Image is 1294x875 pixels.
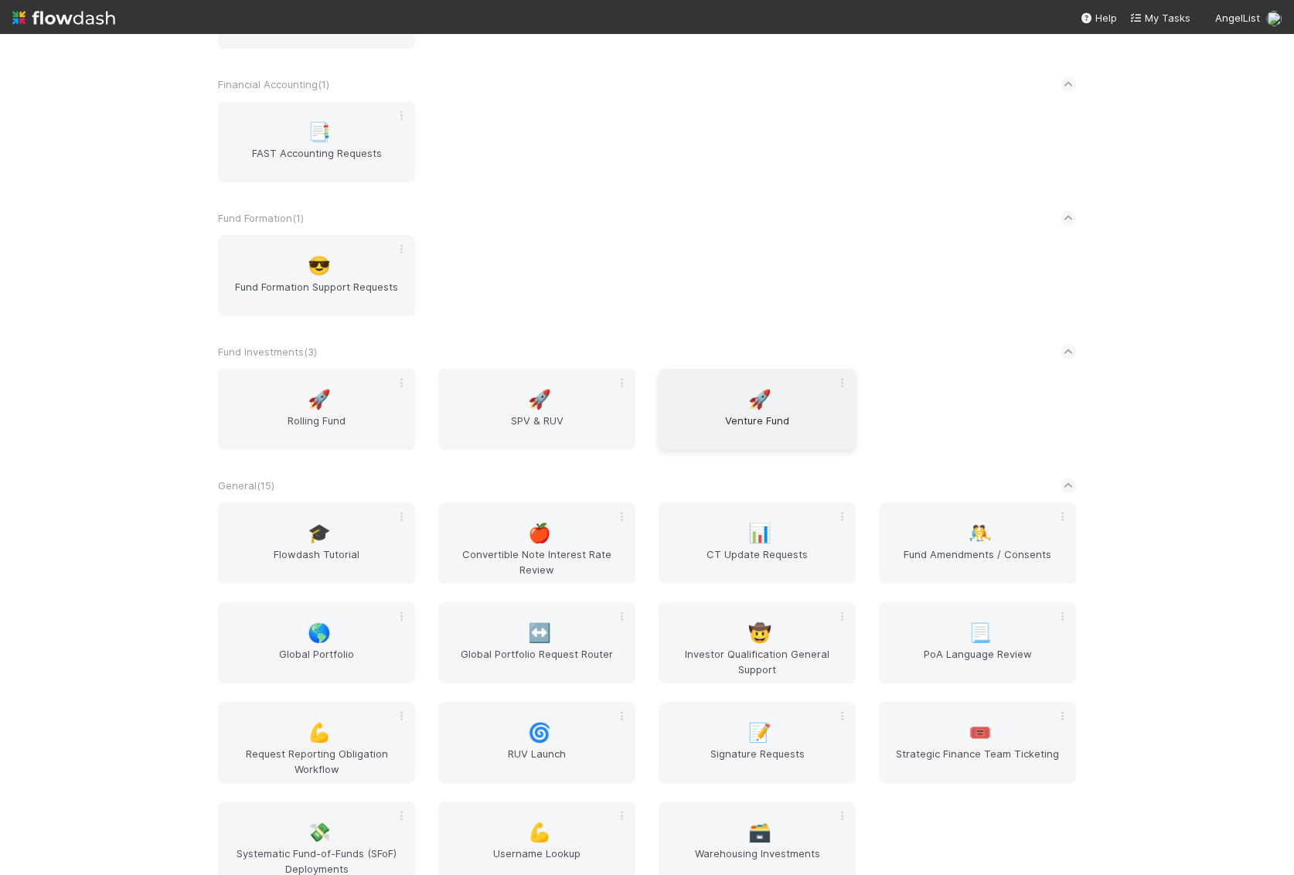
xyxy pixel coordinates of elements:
a: 🚀Venture Fund [659,369,856,450]
span: AngelList [1215,12,1260,24]
span: Global Portfolio [224,646,409,677]
span: 💸 [308,822,331,843]
span: 🚀 [528,390,551,410]
span: SPV & RUV [444,413,629,444]
span: Signature Requests [665,746,850,777]
div: Help [1080,10,1117,26]
span: 🚀 [748,390,771,410]
span: 🚀 [308,390,331,410]
img: avatar_041b9f3e-9684-4023-b9b7-2f10de55285d.png [1266,11,1282,26]
span: 📝 [748,723,771,743]
a: 📃PoA Language Review [879,602,1076,683]
a: 🚀SPV & RUV [438,369,635,450]
span: 🤠 [748,623,771,643]
a: 🌀RUV Launch [438,702,635,783]
span: Fund Amendments / Consents [885,546,1070,577]
span: Fund Formation Support Requests [224,279,409,310]
span: 🤼 [969,523,992,543]
span: Investor Qualification General Support [665,646,850,677]
a: 🎓Flowdash Tutorial [218,502,415,584]
a: 📑FAST Accounting Requests [218,101,415,182]
span: Convertible Note Interest Rate Review [444,546,629,577]
a: 🍎Convertible Note Interest Rate Review [438,502,635,584]
span: 📃 [969,623,992,643]
a: ↔️Global Portfolio Request Router [438,602,635,683]
span: PoA Language Review [885,646,1070,677]
span: 😎 [308,256,331,276]
img: logo-inverted-e16ddd16eac7371096b0.svg [12,5,115,31]
a: 🚀Rolling Fund [218,369,415,450]
a: 📝Signature Requests [659,702,856,783]
a: 🤼Fund Amendments / Consents [879,502,1076,584]
a: 🌎Global Portfolio [218,602,415,683]
span: My Tasks [1129,12,1190,24]
a: 📊CT Update Requests [659,502,856,584]
a: 🤠Investor Qualification General Support [659,602,856,683]
span: 📊 [748,523,771,543]
span: ↔️ [528,623,551,643]
span: Financial Accounting ( 1 ) [218,78,329,90]
span: 🗃️ [748,822,771,843]
a: 😎Fund Formation Support Requests [218,235,415,316]
a: 🎟️Strategic Finance Team Ticketing [879,702,1076,783]
span: Rolling Fund [224,413,409,444]
span: 🎓 [308,523,331,543]
span: Fund Investments ( 3 ) [218,346,317,358]
a: 💪Request Reporting Obligation Workflow [218,702,415,783]
span: 💪 [308,723,331,743]
span: Flowdash Tutorial [224,546,409,577]
span: General ( 15 ) [218,479,274,492]
span: Request Reporting Obligation Workflow [224,746,409,777]
span: CT Update Requests [665,546,850,577]
span: 💪 [528,822,551,843]
span: Global Portfolio Request Router [444,646,629,677]
span: 🌀 [528,723,551,743]
span: FAST Accounting Requests [224,145,409,176]
span: Fund Formation ( 1 ) [218,212,304,224]
span: Strategic Finance Team Ticketing [885,746,1070,777]
a: My Tasks [1129,10,1190,26]
span: RUV Launch [444,746,629,777]
span: 🌎 [308,623,331,643]
span: 🎟️ [969,723,992,743]
span: 🍎 [528,523,551,543]
span: 📑 [308,122,331,142]
span: Venture Fund [665,413,850,444]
